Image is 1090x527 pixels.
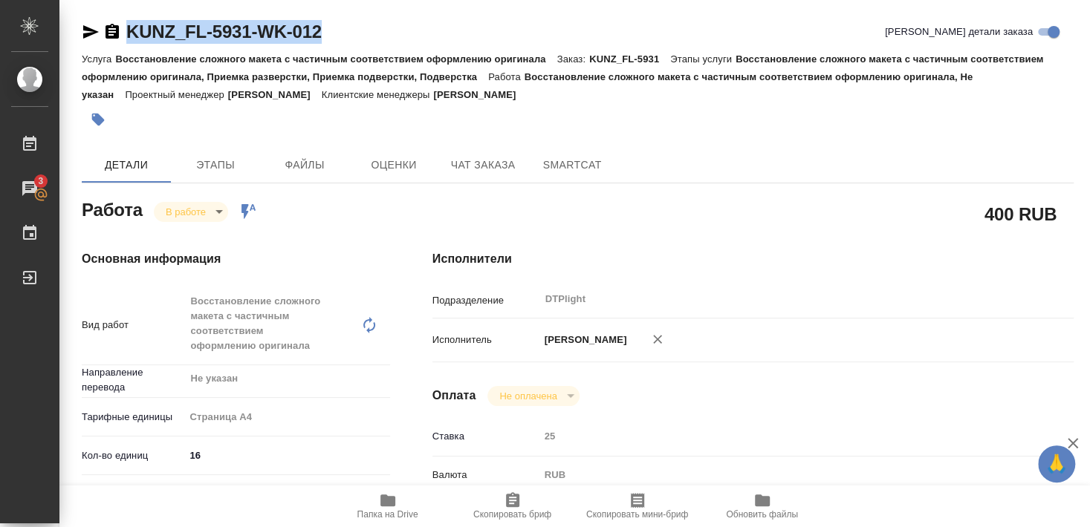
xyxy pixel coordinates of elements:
p: [PERSON_NAME] [539,333,627,347]
span: Скопировать бриф [473,509,551,520]
p: Восстановление сложного макета с частичным соответствием оформлению оригинала, Не указан [82,71,973,100]
h4: Основная информация [82,250,373,268]
p: Проектный менеджер [125,89,227,100]
button: Скопировать ссылку для ЯМессенджера [82,23,100,41]
button: В работе [161,206,210,218]
button: Скопировать бриф [450,485,575,527]
p: Этапы услуги [670,53,736,65]
span: 🙏 [1044,448,1069,479]
span: SmartCat [536,156,608,174]
h2: 400 RUB [984,201,1057,226]
p: Исполнитель [432,333,539,347]
div: В работе [487,386,579,406]
p: Ставка [432,429,539,444]
p: Клиентские менеджеры [322,89,434,100]
span: Чат заказа [447,156,519,174]
div: RUB [539,462,1020,488]
p: Подразделение [432,293,539,308]
p: Кол-во единиц [82,448,184,463]
button: Добавить тэг [82,103,114,136]
p: Вид работ [82,318,184,333]
div: В работе [154,202,228,222]
p: [PERSON_NAME] [228,89,322,100]
button: Не оплачена [495,390,561,402]
button: Обновить файлы [700,485,825,527]
h4: Исполнители [432,250,1074,268]
p: KUNZ_FL-5931 [589,53,670,65]
span: Этапы [180,156,251,174]
span: Обновить файлы [726,509,798,520]
p: Восстановление сложного макета с частичным соответствием оформлению оригинала [115,53,557,65]
button: Удалить исполнителя [641,323,674,356]
p: Заказ: [557,53,589,65]
span: [PERSON_NAME] детали заказа [885,24,1033,39]
span: Папка на Drive [357,509,418,520]
p: Работа [488,71,525,82]
p: [PERSON_NAME] [433,89,527,100]
p: Направление перевода [82,365,184,395]
a: 3 [4,170,56,207]
span: Оценки [358,156,429,174]
button: 🙏 [1038,445,1075,482]
span: Скопировать мини-бриф [586,509,688,520]
span: 3 [29,174,52,189]
span: Детали [91,156,162,174]
button: Скопировать мини-бриф [575,485,700,527]
p: Услуга [82,53,115,65]
button: Папка на Drive [325,485,450,527]
a: KUNZ_FL-5931-WK-012 [126,22,322,42]
button: Скопировать ссылку [103,23,121,41]
p: Валюта [432,468,539,482]
div: Юридическая/Финансовая [184,482,390,507]
span: Файлы [269,156,340,174]
input: ✎ Введи что-нибудь [184,445,390,466]
input: Пустое поле [539,425,1020,447]
h4: Оплата [432,387,476,405]
div: Страница А4 [184,405,390,430]
p: Тарифные единицы [82,410,184,425]
h2: Работа [82,195,143,222]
